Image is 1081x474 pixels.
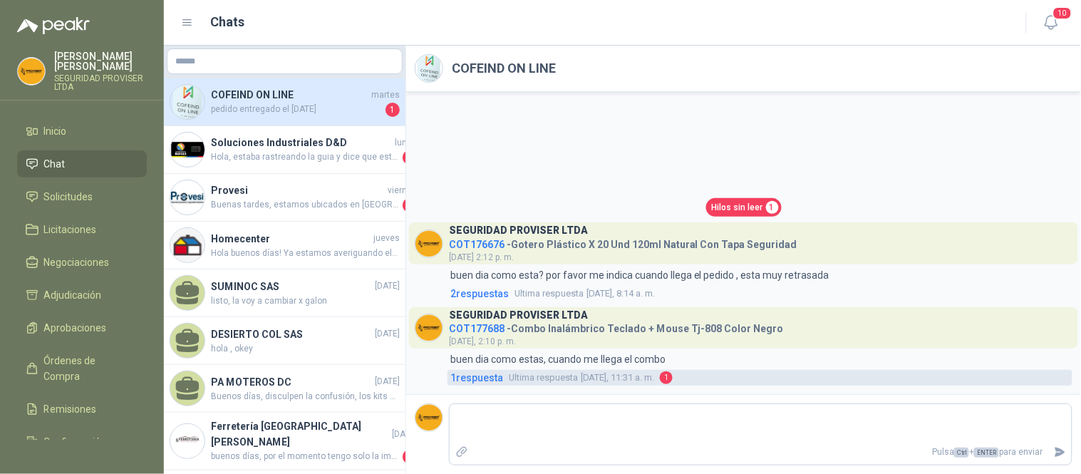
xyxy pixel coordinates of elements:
[448,370,1072,386] a: 1respuestaUltima respuesta[DATE], 11:31 a. m.1
[954,448,969,458] span: Ctrl
[1038,10,1064,36] button: 10
[415,230,443,257] img: Company Logo
[211,374,372,390] h4: PA MOTEROS DC
[17,183,147,210] a: Solicitudes
[403,450,417,464] span: 1
[54,74,147,91] p: SEGURIDAD PROVISER LTDA
[211,326,372,342] h4: DESIERTO COL SAS
[164,222,405,269] a: Company LogoHomecenterjuevesHola buenos días! Ya estamos averiguando el estado y les confirmamos ...
[164,365,405,413] a: PA MOTEROS DC[DATE]Buenos días, disculpen la confusión, los kits se encuentran en [GEOGRAPHIC_DAT...
[1052,6,1072,20] span: 10
[415,55,443,82] img: Company Logo
[706,198,782,217] a: Hilos sin leer1
[448,286,1072,302] a: 2respuestasUltima respuesta[DATE], 8:14 a. m.
[164,317,405,365] a: DESIERTO COL SAS[DATE]hola , okey
[44,189,93,205] span: Solicitudes
[450,370,503,386] span: 1 respuesta
[395,136,417,150] span: lunes
[211,342,400,356] span: hola , okey
[375,279,400,293] span: [DATE]
[211,279,372,294] h4: SUMINOC SAS
[17,249,147,276] a: Negociaciones
[164,413,405,470] a: Company LogoFerretería [GEOGRAPHIC_DATA][PERSON_NAME][DATE]buenos días, por el momento tengo solo...
[17,150,147,177] a: Chat
[449,235,797,249] h4: - Gotero Plástico X 20 Und 120ml Natural Con Tapa Seguridad
[44,353,133,384] span: Órdenes de Compra
[170,424,205,458] img: Company Logo
[450,440,474,465] label: Adjuntar archivos
[474,440,1049,465] p: Pulsa + para enviar
[415,404,443,431] img: Company Logo
[17,216,147,243] a: Licitaciones
[403,198,417,212] span: 1
[44,320,107,336] span: Aprobaciones
[712,201,763,215] span: Hilos sin leer
[449,323,505,334] span: COT177688
[375,375,400,388] span: [DATE]
[449,336,516,346] span: [DATE], 2:10 p. m.
[452,58,556,78] h2: COFEIND ON LINE
[211,198,400,212] span: Buenas tardes, estamos ubicados en [GEOGRAPHIC_DATA]. Cinta reflectiva: Algodón 35% Poliéster 65%...
[449,239,505,250] span: COT176676
[514,287,655,301] span: [DATE], 8:14 a. m.
[449,227,588,235] h3: SEGURIDAD PROVISER LTDA
[211,135,392,150] h4: Soluciones Industriales D&D
[974,448,999,458] span: ENTER
[211,450,400,464] span: buenos días, por el momento tengo solo la imagen porque se mandan a fabricar
[17,347,147,390] a: Órdenes de Compra
[170,133,205,167] img: Company Logo
[514,287,584,301] span: Ultima respuesta
[211,247,400,260] span: Hola buenos días! Ya estamos averiguando el estado y les confirmamos apenas sepamos.
[170,180,205,215] img: Company Logo
[44,287,102,303] span: Adjudicación
[415,314,443,341] img: Company Logo
[449,311,588,319] h3: SEGURIDAD PROVISER LTDA
[403,150,417,165] span: 1
[44,156,66,172] span: Chat
[766,201,779,214] span: 1
[164,78,405,126] a: Company LogoCOFEIND ON LINEmartespedido entregado el [DATE]1
[170,85,205,119] img: Company Logo
[44,254,110,270] span: Negociaciones
[375,327,400,341] span: [DATE]
[509,371,654,385] span: [DATE], 11:31 a. m.
[211,87,368,103] h4: COFEIND ON LINE
[44,434,107,450] span: Configuración
[1048,440,1072,465] button: Enviar
[54,51,147,71] p: [PERSON_NAME] [PERSON_NAME]
[211,103,383,117] span: pedido entregado el [DATE]
[17,118,147,145] a: Inicio
[17,396,147,423] a: Remisiones
[373,232,400,245] span: jueves
[44,123,67,139] span: Inicio
[164,174,405,222] a: Company LogoProvesiviernesBuenas tardes, estamos ubicados en [GEOGRAPHIC_DATA]. Cinta reflectiva:...
[371,88,400,102] span: martes
[211,150,400,165] span: Hola, estaba rastreando la guia y dice que esta en reparto
[211,182,385,198] h4: Provesi
[450,286,509,302] span: 2 respuesta s
[17,314,147,341] a: Aprobaciones
[164,269,405,317] a: SUMINOC SAS[DATE]listo, la voy a cambiar x galon
[450,351,666,367] p: buen dia como estas, cuando me llega el combo
[388,184,417,197] span: viernes
[449,252,514,262] span: [DATE] 2:12 p. m.
[17,17,90,34] img: Logo peakr
[450,267,829,283] p: buen dia como esta? por favor me indica cuando llega el pedido , esta muy retrasada
[211,12,245,32] h1: Chats
[211,294,400,308] span: listo, la voy a cambiar x galon
[164,126,405,174] a: Company LogoSoluciones Industriales D&DlunesHola, estaba rastreando la guia y dice que esta en re...
[170,228,205,262] img: Company Logo
[386,103,400,117] span: 1
[660,371,673,384] span: 1
[17,428,147,455] a: Configuración
[449,319,784,333] h4: - Combo Inalámbrico Teclado + Mouse Tj-808 Color Negro
[211,231,371,247] h4: Homecenter
[509,371,578,385] span: Ultima respuesta
[17,282,147,309] a: Adjudicación
[18,58,45,85] img: Company Logo
[44,401,97,417] span: Remisiones
[211,390,400,403] span: Buenos días, disculpen la confusión, los kits se encuentran en [GEOGRAPHIC_DATA], se hace el enví...
[211,418,389,450] h4: Ferretería [GEOGRAPHIC_DATA][PERSON_NAME]
[392,428,417,441] span: [DATE]
[44,222,97,237] span: Licitaciones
